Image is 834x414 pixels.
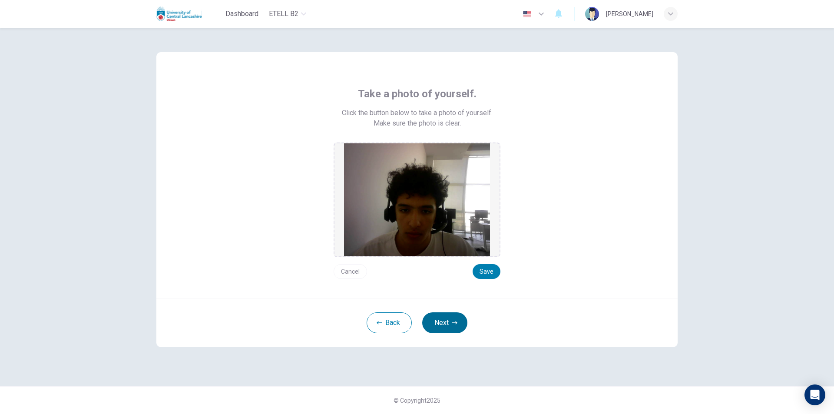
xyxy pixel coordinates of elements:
[358,87,477,101] span: Take a photo of yourself.
[422,312,467,333] button: Next
[473,264,500,279] button: Save
[367,312,412,333] button: Back
[156,5,222,23] a: Uclan logo
[585,7,599,21] img: Profile picture
[265,6,310,22] button: eTELL B2
[225,9,258,19] span: Dashboard
[269,9,298,19] span: eTELL B2
[156,5,202,23] img: Uclan logo
[394,397,440,404] span: © Copyright 2025
[522,11,533,17] img: en
[342,108,493,118] span: Click the button below to take a photo of yourself.
[804,384,825,405] div: Open Intercom Messenger
[374,118,461,129] span: Make sure the photo is clear.
[222,6,262,22] button: Dashboard
[344,143,490,256] img: preview screemshot
[334,264,367,279] button: Cancel
[606,9,653,19] div: [PERSON_NAME]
